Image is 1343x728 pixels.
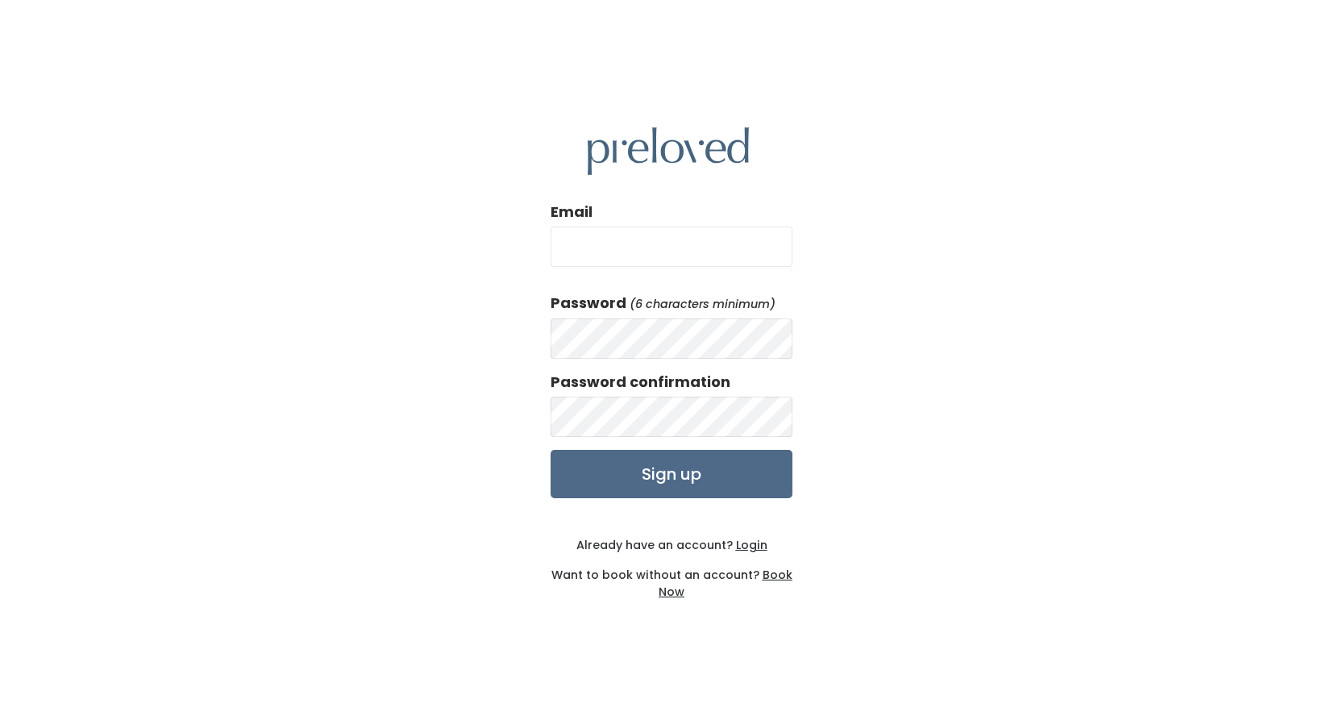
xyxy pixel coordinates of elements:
[551,202,592,223] label: Email
[588,127,749,175] img: preloved logo
[630,296,775,312] em: (6 characters minimum)
[551,293,626,314] label: Password
[736,537,767,553] u: Login
[551,372,730,393] label: Password confirmation
[551,450,792,498] input: Sign up
[551,537,792,554] div: Already have an account?
[551,554,792,601] div: Want to book without an account?
[659,567,792,600] a: Book Now
[733,537,767,553] a: Login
